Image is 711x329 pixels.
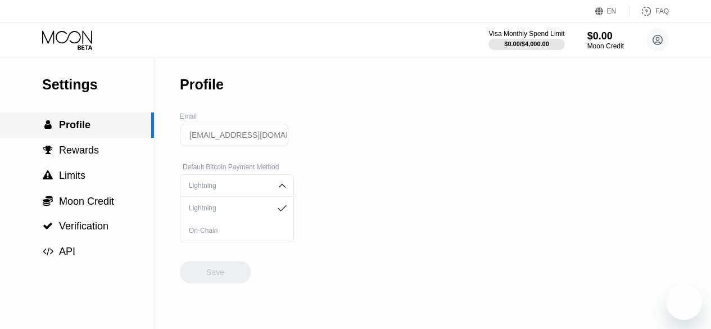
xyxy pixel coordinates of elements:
[42,170,53,181] div: 
[666,284,702,320] iframe: Pulsante per aprire la finestra di messaggistica
[587,42,624,50] div: Moon Credit
[180,163,294,171] div: Default Bitcoin Payment Method
[655,7,669,15] div: FAQ
[43,246,53,256] span: 
[43,195,53,206] span: 
[59,119,90,130] span: Profile
[180,76,224,93] div: Profile
[44,120,52,130] span: 
[42,145,53,155] div: 
[587,30,624,42] div: $0.00
[59,220,108,232] span: Verification
[186,182,271,190] div: Lightning
[587,30,624,50] div: $0.00Moon Credit
[607,7,617,15] div: EN
[488,30,564,50] div: Visa Monthly Spend Limit$0.00/$4,000.00
[595,6,630,17] div: EN
[59,196,114,207] span: Moon Credit
[186,204,271,212] div: Lightning
[59,170,85,181] span: Limits
[43,145,53,155] span: 
[42,76,154,93] div: Settings
[42,195,53,206] div: 
[630,6,669,17] div: FAQ
[180,112,294,120] div: Email
[59,145,99,156] span: Rewards
[43,221,53,231] span: 
[488,30,564,38] div: Visa Monthly Spend Limit
[504,40,549,47] div: $0.00 / $4,000.00
[59,246,75,257] span: API
[43,170,53,181] span: 
[42,246,53,256] div: 
[42,221,53,231] div: 
[186,227,288,235] div: On-Chain
[42,120,53,130] div: 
